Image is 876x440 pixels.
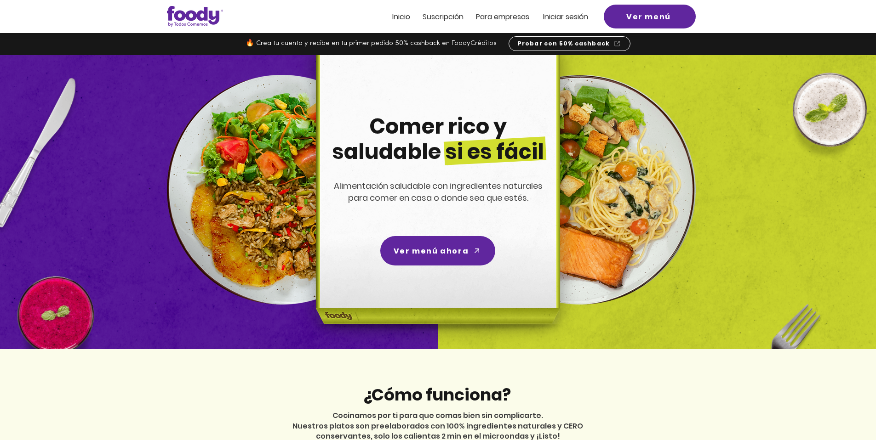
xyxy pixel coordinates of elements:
[509,36,630,51] a: Probar con 50% cashback
[363,383,511,406] span: ¿Cómo funciona?
[626,11,671,23] span: Ver menú
[334,180,543,203] span: Alimentación saludable con ingredientes naturales para comer en casa o donde sea que estés.
[332,410,543,421] span: Cocinamos por ti para que comas bien sin complicarte.
[476,11,485,22] span: Pa
[392,13,410,21] a: Inicio
[543,11,588,22] span: Iniciar sesión
[290,55,583,349] img: headline-center-compress.png
[392,11,410,22] span: Inicio
[423,13,464,21] a: Suscripción
[543,13,588,21] a: Iniciar sesión
[167,6,223,27] img: Logo_Foody V2.0.0 (3).png
[476,13,529,21] a: Para empresas
[167,75,397,305] img: left-dish-compress.png
[380,236,495,265] a: Ver menú ahora
[332,112,544,166] span: Comer rico y saludable si es fácil
[823,387,867,431] iframe: Messagebird Livechat Widget
[485,11,529,22] span: ra empresas
[246,40,497,47] span: 🔥 Crea tu cuenta y recibe en tu primer pedido 50% cashback en FoodyCréditos
[604,5,696,28] a: Ver menú
[423,11,464,22] span: Suscripción
[518,39,610,48] span: Probar con 50% cashback
[394,245,469,257] span: Ver menú ahora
